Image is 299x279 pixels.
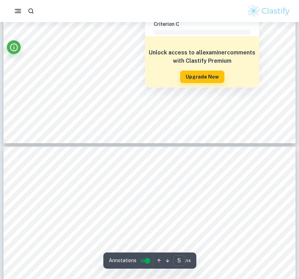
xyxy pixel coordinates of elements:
h6: Unlock access to all examiner comments with Clastify Premium [149,49,256,65]
span: Annotations [109,257,136,264]
button: Info [7,40,21,54]
button: Upgrade Now [180,71,224,83]
img: Clastify logo [247,4,291,18]
span: / 14 [185,258,191,264]
h6: Criterion C [154,20,256,28]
